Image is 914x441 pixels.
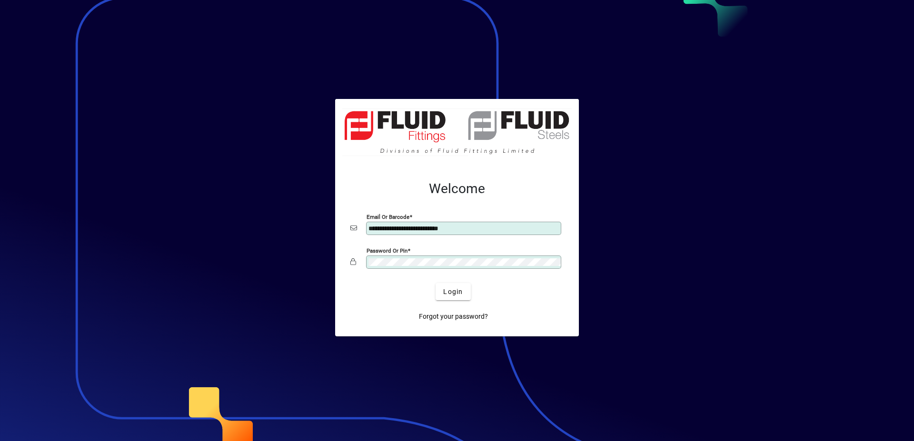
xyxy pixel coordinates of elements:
button: Login [436,283,470,300]
a: Forgot your password? [415,308,492,325]
span: Forgot your password? [419,312,488,322]
span: Login [443,287,463,297]
mat-label: Email or Barcode [367,214,409,220]
mat-label: Password or Pin [367,247,407,254]
h2: Welcome [350,181,564,197]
